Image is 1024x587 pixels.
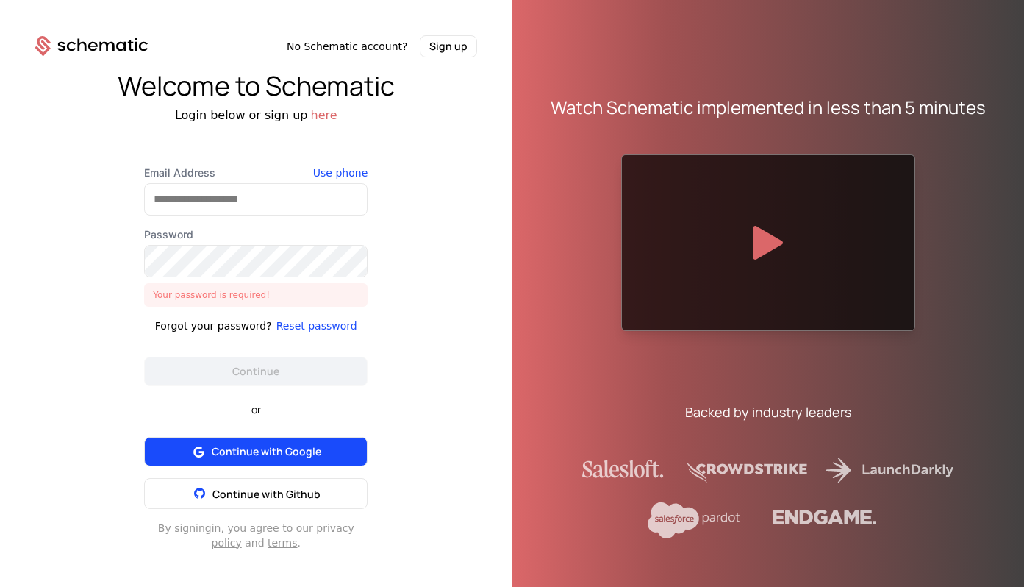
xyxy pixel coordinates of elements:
[420,35,477,57] button: Sign up
[144,521,368,550] div: By signing in , you agree to our privacy and .
[144,478,368,509] button: Continue with Github
[313,166,368,180] button: Use phone
[268,537,298,549] a: terms
[144,437,368,466] button: Continue with Google
[240,405,273,415] span: or
[685,402,851,422] div: Backed by industry leaders
[551,96,986,119] div: Watch Schematic implemented in less than 5 minutes
[212,537,242,549] a: policy
[311,107,337,124] button: here
[212,487,321,501] span: Continue with Github
[212,444,321,459] span: Continue with Google
[155,319,272,333] div: Forgot your password?
[276,319,357,333] button: Reset password
[287,39,408,54] span: No Schematic account?
[144,166,368,180] label: Email Address
[144,283,368,307] div: Your password is required!
[144,227,368,242] label: Password
[144,357,368,386] button: Continue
